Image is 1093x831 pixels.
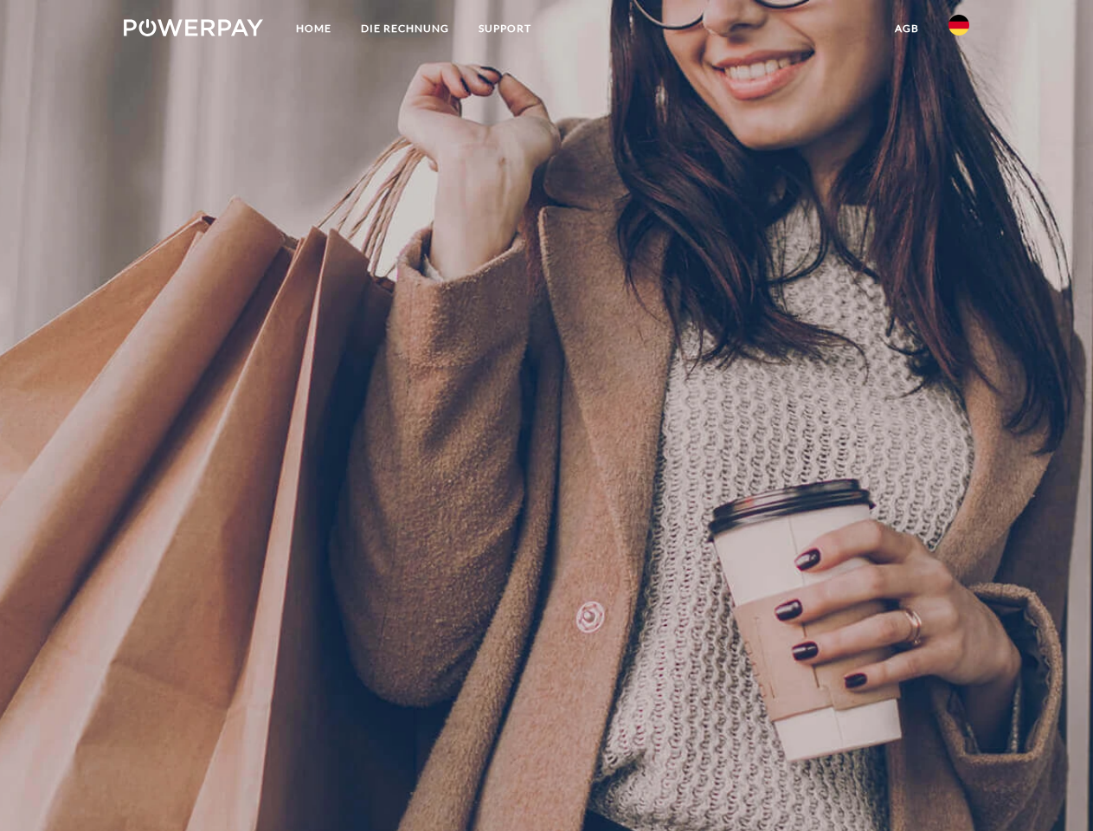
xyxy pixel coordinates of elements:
[880,13,934,44] a: agb
[124,19,263,36] img: logo-powerpay-white.svg
[281,13,346,44] a: Home
[464,13,546,44] a: SUPPORT
[346,13,464,44] a: DIE RECHNUNG
[948,15,969,35] img: de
